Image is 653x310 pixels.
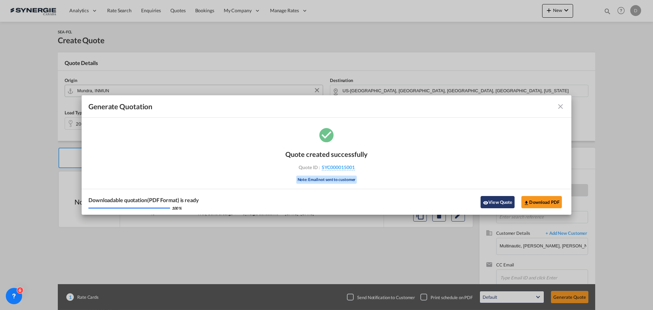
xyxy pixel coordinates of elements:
[521,196,562,208] button: Download PDF
[88,102,152,111] span: Generate Quotation
[318,126,335,143] md-icon: icon-checkbox-marked-circle
[287,164,366,170] div: Quote ID :
[481,196,515,208] button: icon-eyeView Quote
[524,200,529,206] md-icon: icon-download
[172,206,182,211] div: 100 %
[322,164,355,170] span: SYC000015001
[296,176,357,184] div: Note: Email not sent to customer
[88,196,199,204] div: Downloadable quotation(PDF Format) is ready
[556,102,565,111] md-icon: icon-close fg-AAA8AD cursor m-0
[82,95,571,215] md-dialog: Generate Quotation Quote ...
[483,200,488,206] md-icon: icon-eye
[285,150,368,158] div: Quote created successfully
